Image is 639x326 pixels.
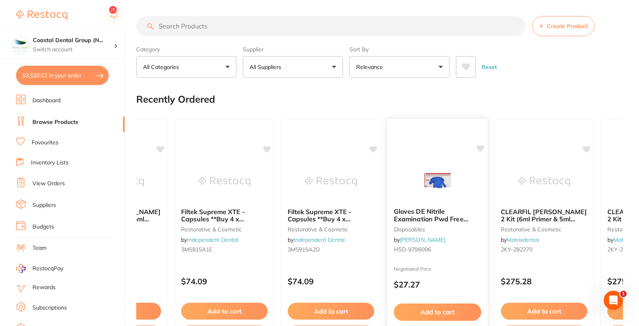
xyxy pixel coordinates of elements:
img: Filtek Supreme XTE - Capsules **Buy 4 x Capsules** Receive 1 x Filtek Bulk Fil Flowable A2 (4862A... [305,162,357,202]
a: View Orders [32,180,65,188]
p: All Categories [143,63,182,71]
h2: Recently Ordered [136,94,215,105]
a: RestocqPay [16,264,63,273]
button: All Suppliers [243,56,343,78]
img: Coastal Dental Group (Newcastle) [12,37,28,53]
p: $74.09 [288,277,374,286]
img: Restocq Logo [16,10,67,20]
label: Category [136,46,236,53]
button: Create Product [532,16,595,36]
a: Restocq Logo [16,6,67,24]
p: $27.27 [394,280,481,289]
input: Search Products [136,16,526,36]
a: Matrixdental [507,236,539,243]
p: Switch account [33,46,114,54]
a: [PERSON_NAME] [400,236,445,243]
small: HSD-9796096 [394,246,481,253]
button: Add to cart [501,303,587,320]
label: Supplier [243,46,343,53]
b: CLEARFIL SE Bond 2 Kit (6ml Primer & 5ml Bond) [501,208,587,223]
a: Independent Dental [294,236,345,243]
span: by [501,236,539,243]
span: 1 [620,291,627,297]
iframe: Intercom live chat [604,291,623,310]
h4: Coastal Dental Group (Newcastle) [33,36,114,45]
button: All Categories [136,56,236,78]
a: Budgets [32,223,54,231]
a: Rewards [32,283,56,292]
img: CLEARFIL SE Bond 2 Kit (6ml Primer & 5ml Bond) [518,162,570,202]
p: $275.28 [501,277,587,286]
p: $74.09 [181,277,268,286]
a: Subscriptions [32,304,67,312]
p: All Suppliers [250,63,284,71]
small: restorative & cosmetic [501,226,587,233]
img: Filtek Supreme XTE - Capsules **Buy 4 x Capsules** Receive 1 x Filtek Bulk Fil Flowable A2 (4862A... [198,162,250,202]
button: Add to cart [394,304,481,321]
button: Reset [479,56,499,78]
a: Browse Products [32,118,78,126]
a: Inventory Lists [31,159,69,167]
img: RestocqPay [16,264,26,273]
small: disposables [394,226,481,232]
span: by [394,236,445,243]
a: Dashboard [32,97,60,105]
a: Favourites [32,139,58,147]
p: Relevance [356,63,386,71]
b: Filtek Supreme XTE - Capsules **Buy 4 x Capsules** Receive 1 x Filtek Bulk Fil Flowable A2 (4862A... [288,208,374,223]
span: RestocqPay [32,265,63,273]
b: Filtek Supreme XTE - Capsules **Buy 4 x Capsules** Receive 1 x Filtek Bulk Fil Flowable A2 (4862A... [181,208,268,223]
button: $3,530.02 in your order [16,66,109,85]
a: Suppliers [32,201,56,209]
small: 3M5915A1E [181,246,268,253]
small: restorative & cosmetic [181,226,268,233]
a: Team [32,244,46,252]
button: Add to cart [181,303,268,320]
small: restorative & cosmetic [288,226,374,233]
b: Gloves DE Nitrile Examination Pwd Free Large Box 200 [394,208,481,223]
a: Independent Dental [187,236,238,243]
button: Relevance [349,56,450,78]
small: Negotiated Price [394,266,481,272]
span: by [288,236,345,243]
small: 3M5915A2D [288,246,374,253]
span: by [181,236,238,243]
button: Add to cart [288,303,374,320]
span: Create Product [547,23,588,29]
img: Gloves DE Nitrile Examination Pwd Free Large Box 200 [411,161,464,201]
small: 2KY-282270 [501,246,587,253]
label: Sort By [349,46,450,53]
